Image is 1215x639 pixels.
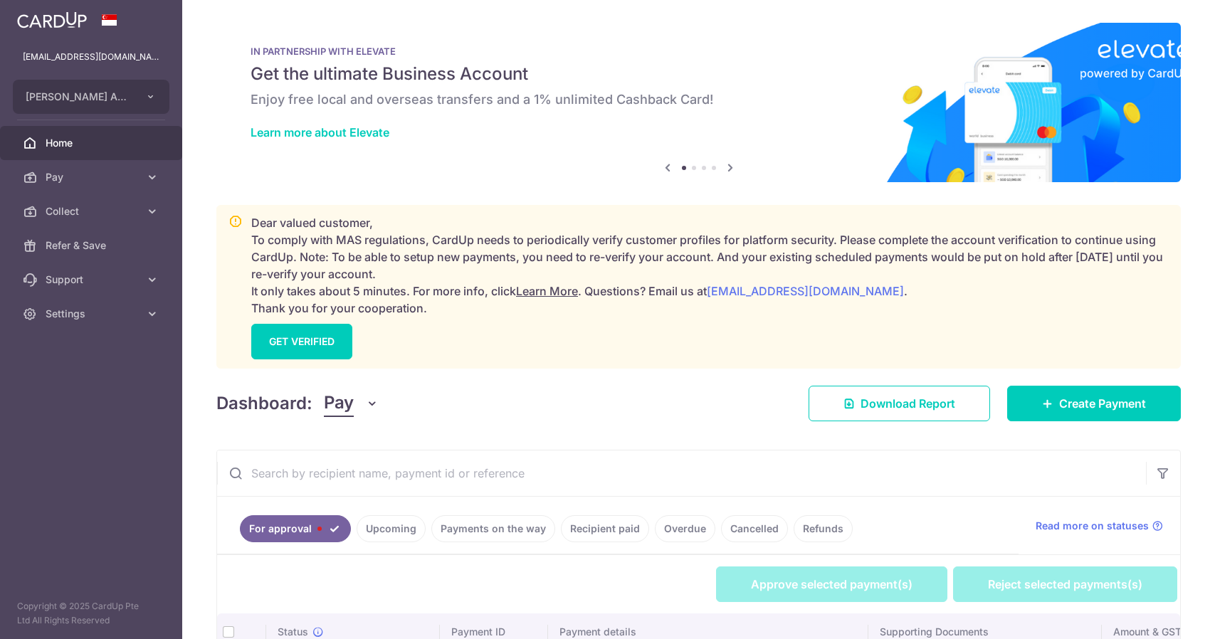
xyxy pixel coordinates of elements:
[431,515,555,542] a: Payments on the way
[324,390,379,417] button: Pay
[217,450,1146,496] input: Search by recipient name, payment id or reference
[26,90,131,104] span: [PERSON_NAME] Anaesthetic Practice
[17,11,87,28] img: CardUp
[251,63,1147,85] h5: Get the ultimate Business Account
[251,91,1147,108] h6: Enjoy free local and overseas transfers and a 1% unlimited Cashback Card!
[1059,395,1146,412] span: Create Payment
[251,214,1169,317] p: Dear valued customer, To comply with MAS regulations, CardUp needs to periodically verify custome...
[46,273,140,287] span: Support
[357,515,426,542] a: Upcoming
[809,386,990,421] a: Download Report
[23,50,159,64] p: [EMAIL_ADDRESS][DOMAIN_NAME]
[251,46,1147,57] p: IN PARTNERSHIP WITH ELEVATE
[251,125,389,139] a: Learn more about Elevate
[1007,386,1181,421] a: Create Payment
[13,80,169,114] button: [PERSON_NAME] Anaesthetic Practice
[561,515,649,542] a: Recipient paid
[707,284,904,298] a: [EMAIL_ADDRESS][DOMAIN_NAME]
[794,515,853,542] a: Refunds
[46,170,140,184] span: Pay
[655,515,715,542] a: Overdue
[324,390,354,417] span: Pay
[1036,519,1163,533] a: Read more on statuses
[1124,596,1201,632] iframe: Opens a widget where you can find more information
[251,324,352,359] a: GET VERIFIED
[861,395,955,412] span: Download Report
[46,238,140,253] span: Refer & Save
[240,515,351,542] a: For approval
[721,515,788,542] a: Cancelled
[278,625,308,639] span: Status
[1113,625,1182,639] span: Amount & GST
[1036,519,1149,533] span: Read more on statuses
[46,136,140,150] span: Home
[216,391,312,416] h4: Dashboard:
[46,307,140,321] span: Settings
[516,284,578,298] a: Learn More
[46,204,140,218] span: Collect
[216,23,1181,182] img: Renovation banner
